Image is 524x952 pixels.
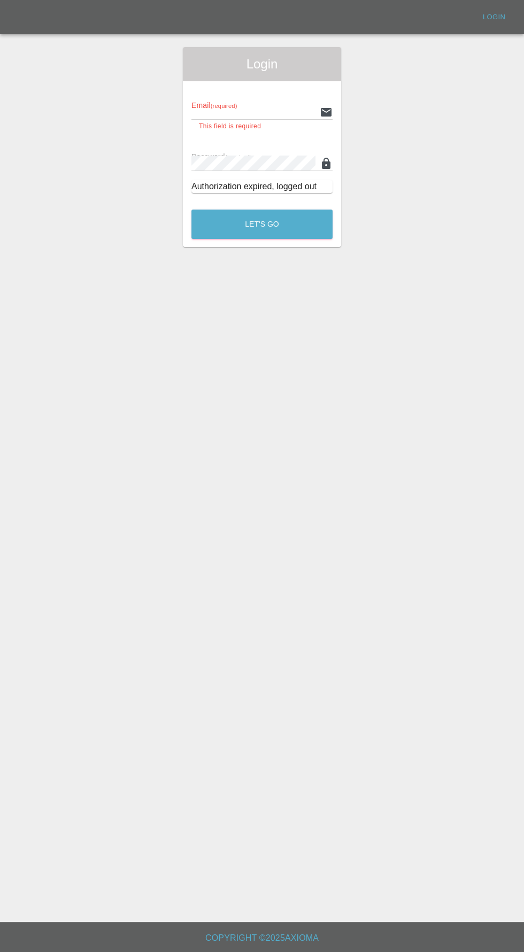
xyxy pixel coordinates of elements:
[225,154,252,160] small: (required)
[191,56,333,73] span: Login
[9,931,515,946] h6: Copyright © 2025 Axioma
[191,210,333,239] button: Let's Go
[191,180,333,193] div: Authorization expired, logged out
[211,103,237,109] small: (required)
[477,9,511,26] a: Login
[191,101,237,110] span: Email
[191,152,251,161] span: Password
[199,121,325,132] p: This field is required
